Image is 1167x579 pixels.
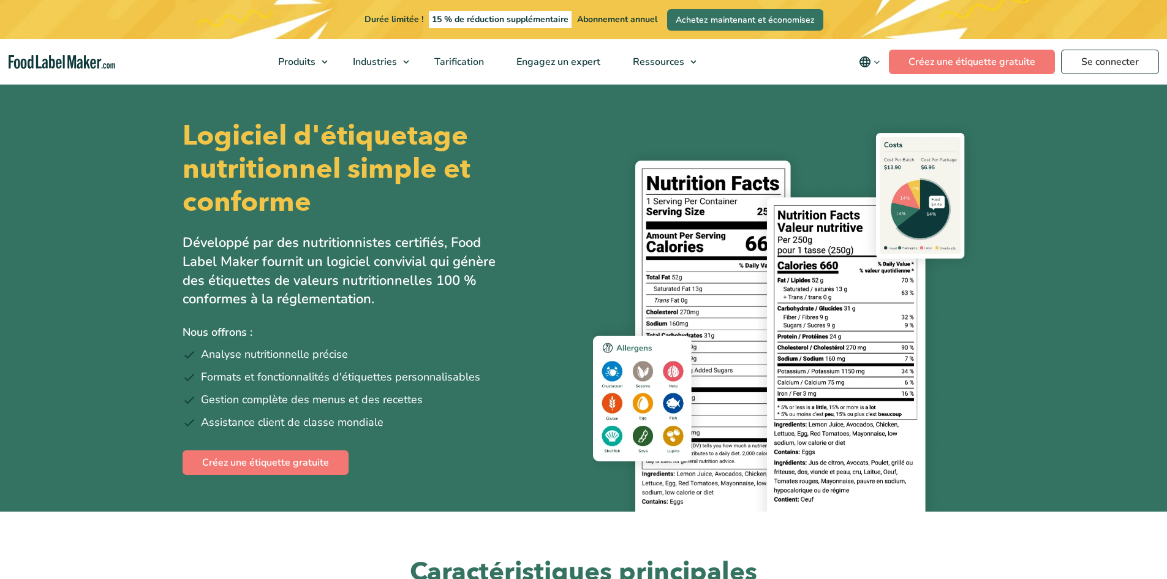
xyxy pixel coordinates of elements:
font: 15 % de réduction supplémentaire [432,13,568,25]
font: Gestion complète des menus et des recettes [201,392,423,407]
font: Nous offrons : [183,325,252,339]
font: Durée limitée ! [364,13,423,25]
font: Se connecter [1081,55,1139,69]
font: Industries [353,55,397,69]
a: Se connecter [1061,50,1159,74]
font: Analyse nutritionnelle précise [201,347,348,361]
a: Créez une étiquette gratuite [183,450,349,475]
a: Engagez un expert [500,39,614,85]
font: Assistance client de classe mondiale [201,415,383,430]
a: Créez une étiquette gratuite [889,50,1055,74]
font: Engagez un expert [516,55,600,69]
a: Industries [337,39,415,85]
a: Ressources [617,39,703,85]
font: Créez une étiquette gratuite [908,55,1035,69]
a: Tarification [418,39,497,85]
a: Produits [262,39,334,85]
font: Produits [278,55,315,69]
font: Logiciel d'étiquetage nutritionnel simple et conforme [183,117,470,221]
font: Achetez maintenant et économisez [676,14,815,26]
font: Formats et fonctionnalités d'étiquettes personnalisables [201,369,480,384]
font: Créez une étiquette gratuite [202,456,329,469]
font: Abonnement annuel [577,13,657,25]
font: Ressources [633,55,684,69]
font: Tarification [434,55,484,69]
a: Achetez maintenant et économisez [667,9,823,31]
font: Développé par des nutritionnistes certifiés, Food Label Maker fournit un logiciel convivial qui g... [183,233,496,308]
